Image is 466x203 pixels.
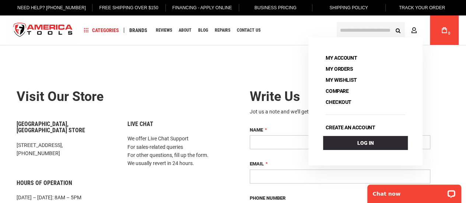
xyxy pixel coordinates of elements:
[250,89,300,104] span: Write Us
[7,17,79,44] img: America Tools
[195,25,211,35] a: Blog
[17,121,116,134] h6: [GEOGRAPHIC_DATA], [GEOGRAPHIC_DATA] Store
[198,28,208,32] span: Blog
[215,28,230,32] span: Repairs
[250,195,285,201] span: Phone Number
[323,75,359,85] a: My Wishlist
[329,5,368,10] span: Shipping Policy
[437,15,451,45] a: 0
[211,25,234,35] a: Repairs
[323,86,351,96] a: Compare
[323,122,378,133] a: Create an account
[362,180,466,203] iframe: LiveChat chat widget
[80,25,122,35] a: Categories
[250,127,263,133] span: Name
[391,23,405,37] button: Search
[156,28,172,32] span: Reviews
[17,180,116,186] h6: Hours of Operation
[175,25,195,35] a: About
[234,25,264,35] a: Contact Us
[84,28,119,33] span: Categories
[323,136,408,150] a: Log In
[250,108,430,115] div: Jot us a note and we’ll get back to you as quickly as possible.
[448,31,450,35] span: 0
[153,25,175,35] a: Reviews
[17,193,116,202] p: [DATE] – [DATE]: 8AM – 5PM
[237,28,260,32] span: Contact Us
[323,97,354,107] a: Checkout
[323,53,360,63] a: My Account
[127,134,227,168] p: We offer Live Chat Support For sales-related queries For other questions, fill up the form. We us...
[179,28,192,32] span: About
[17,141,116,158] p: [STREET_ADDRESS], [PHONE_NUMBER]
[17,90,228,104] h2: Visit our store
[127,121,227,127] h6: Live Chat
[7,17,79,44] a: store logo
[250,161,264,167] span: Email
[323,64,355,74] a: My Orders
[129,28,147,33] span: Brands
[126,25,151,35] a: Brands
